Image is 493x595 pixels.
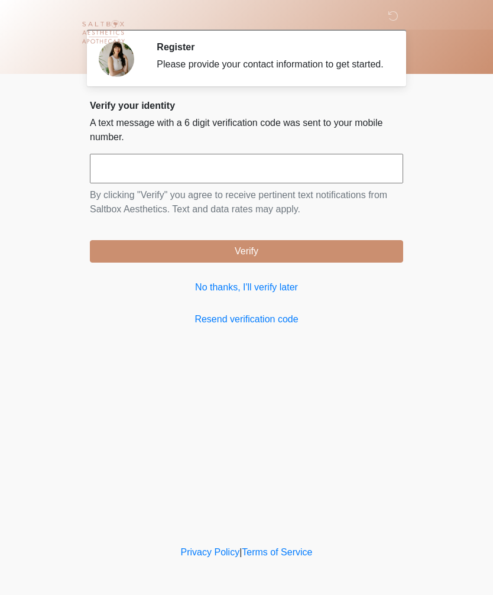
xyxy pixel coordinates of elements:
[239,547,242,557] a: |
[242,547,312,557] a: Terms of Service
[90,188,403,216] p: By clicking "Verify" you agree to receive pertinent text notifications from Saltbox Aesthetics. T...
[90,312,403,326] a: Resend verification code
[181,547,240,557] a: Privacy Policy
[90,100,403,111] h2: Verify your identity
[78,9,128,59] img: Saltbox Aesthetics Logo
[90,240,403,263] button: Verify
[90,280,403,295] a: No thanks, I'll verify later
[90,116,403,144] p: A text message with a 6 digit verification code was sent to your mobile number.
